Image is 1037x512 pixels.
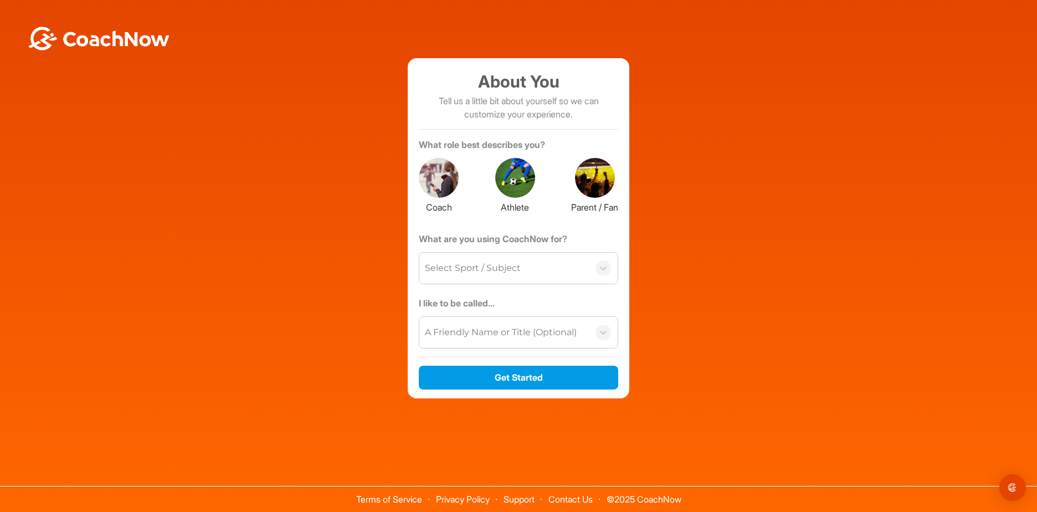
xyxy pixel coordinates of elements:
[419,94,618,121] p: Tell us a little bit about yourself so we can customize your experience.
[601,487,687,504] span: © 2025 CoachNow
[425,262,521,275] div: Select Sport / Subject
[571,198,618,214] label: Parent / Fan
[999,474,1026,501] div: Open Intercom Messenger
[356,494,422,505] a: Terms of Service
[419,138,618,156] label: What role best describes you?
[419,69,618,94] h1: About You
[436,494,490,505] a: Privacy Policy
[495,198,535,214] label: Athlete
[419,232,618,250] label: What are you using CoachNow for?
[27,27,171,50] img: BwLJSsUCoWCh5upNqxVrqldRgqLPVwmV24tXu5FoVAoFEpwwqQ3VIfuoInZCoVCoTD4vwADAC3ZFMkVEQFDAAAAAElFTkSuQmCC
[504,494,535,505] a: Support
[419,198,459,214] label: Coach
[419,296,618,314] label: I like to be called...
[425,326,577,339] div: A Friendly Name or Title (Optional)
[548,494,593,505] a: Contact Us
[419,366,618,390] button: Get Started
